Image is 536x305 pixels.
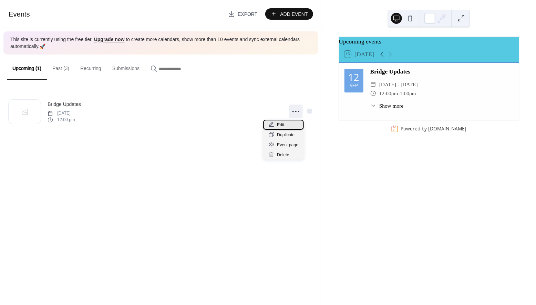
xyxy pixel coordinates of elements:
[398,89,400,98] span: -
[48,100,81,108] a: Bridge Updates
[277,141,298,149] span: Event page
[9,11,30,18] span: Events
[238,11,257,18] span: Export
[280,11,308,18] span: Add Event
[370,89,377,98] div: ​
[75,55,107,79] button: Recurring
[350,83,358,88] div: Sep
[47,55,75,79] button: Past (3)
[400,89,416,98] span: 1:00pm
[370,67,514,76] div: Bridge Updates
[379,89,398,98] span: 12:00pm
[48,110,75,117] span: [DATE]
[277,151,289,159] span: Delete
[379,102,404,110] span: Show more
[370,102,377,110] div: ​
[48,117,75,123] span: 12:00 pm
[223,8,262,20] a: Export
[429,126,467,132] a: [DOMAIN_NAME]
[107,55,145,79] button: Submissions
[339,37,519,46] div: Upcoming events
[10,37,311,50] span: This site is currently using the free tier. to create more calendars, show more than 10 events an...
[94,37,125,42] a: Upgrade now
[370,102,404,110] button: ​Show more
[277,121,284,129] span: Edit
[401,126,467,132] div: Powered by
[370,80,377,89] div: ​
[379,80,418,89] span: [DATE] - [DATE]
[277,131,295,139] span: Duplicate
[48,101,81,108] span: Bridge Updates
[348,72,359,82] div: 12
[7,55,47,80] button: Upcoming (1)
[265,8,313,20] button: Add Event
